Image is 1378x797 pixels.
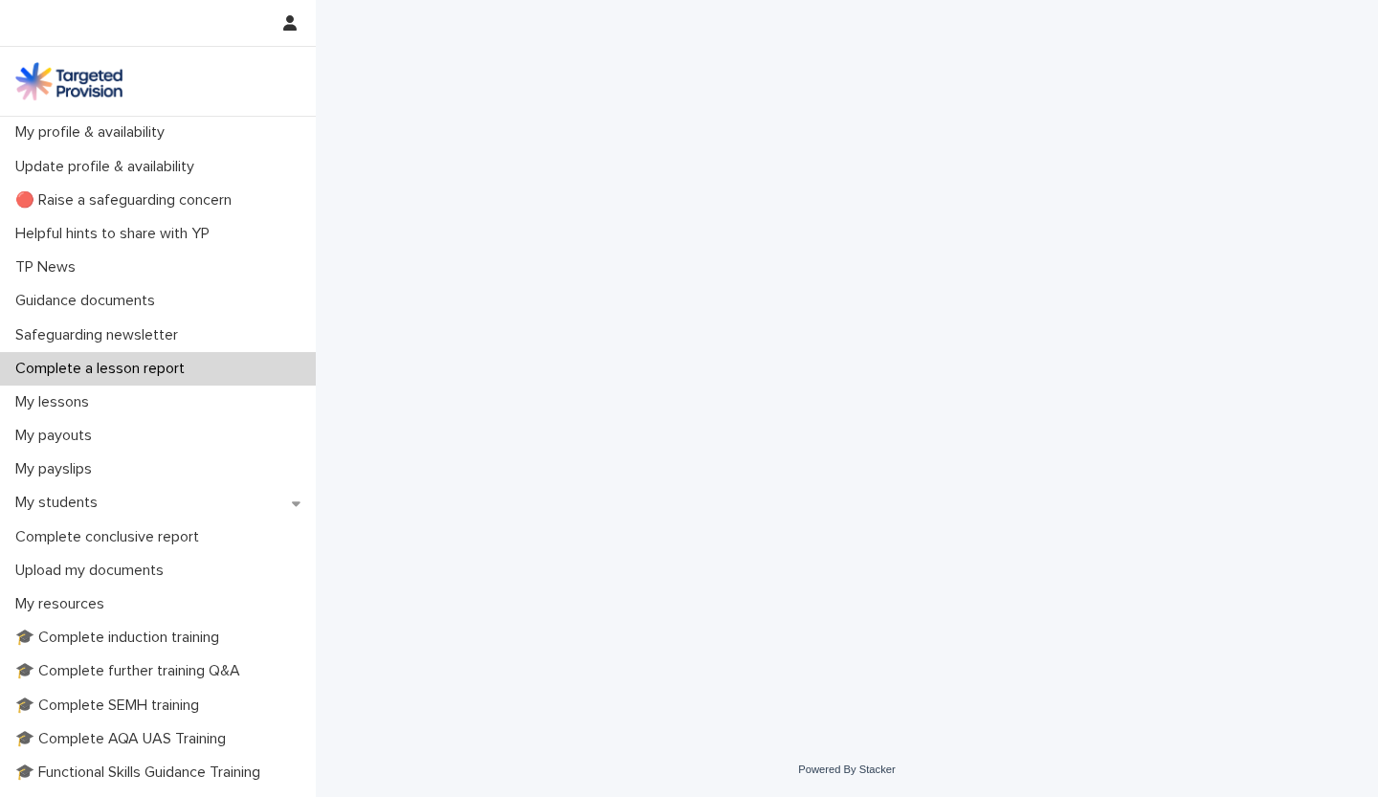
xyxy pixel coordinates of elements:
p: Guidance documents [8,292,170,310]
p: 🎓 Functional Skills Guidance Training [8,764,276,782]
p: My payslips [8,460,107,478]
p: 🎓 Complete AQA UAS Training [8,730,241,748]
p: Complete conclusive report [8,528,214,546]
p: 🎓 Complete induction training [8,629,234,647]
p: Complete a lesson report [8,360,200,378]
p: TP News [8,258,91,277]
p: My lessons [8,393,104,411]
p: Helpful hints to share with YP [8,225,225,243]
p: 🔴 Raise a safeguarding concern [8,191,247,210]
p: My resources [8,595,120,613]
p: My students [8,494,113,512]
p: My payouts [8,427,107,445]
p: Update profile & availability [8,158,210,176]
p: 🎓 Complete further training Q&A [8,662,256,680]
p: My profile & availability [8,123,180,142]
p: 🎓 Complete SEMH training [8,697,214,715]
p: Upload my documents [8,562,179,580]
img: M5nRWzHhSzIhMunXDL62 [15,62,122,100]
p: Safeguarding newsletter [8,326,193,344]
a: Powered By Stacker [798,764,895,775]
